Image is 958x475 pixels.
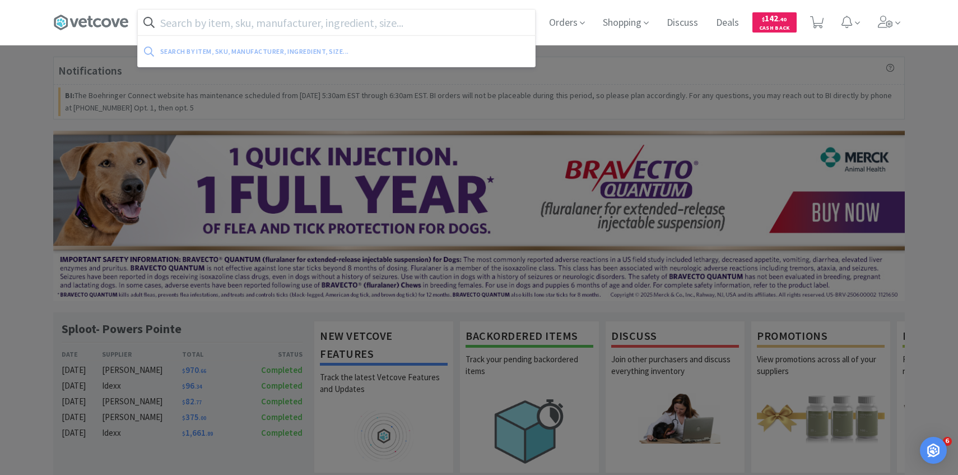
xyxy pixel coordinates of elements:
[759,25,790,33] span: Cash Back
[778,16,787,23] span: . 40
[920,437,947,464] div: Open Intercom Messenger
[752,7,797,38] a: $142.40Cash Back
[160,43,439,60] div: Search by item, sku, manufacturer, ingredient, size...
[711,18,743,28] a: Deals
[762,16,765,23] span: $
[762,13,787,24] span: 142
[138,10,535,35] input: Search by item, sku, manufacturer, ingredient, size...
[943,437,952,446] span: 6
[662,18,703,28] a: Discuss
